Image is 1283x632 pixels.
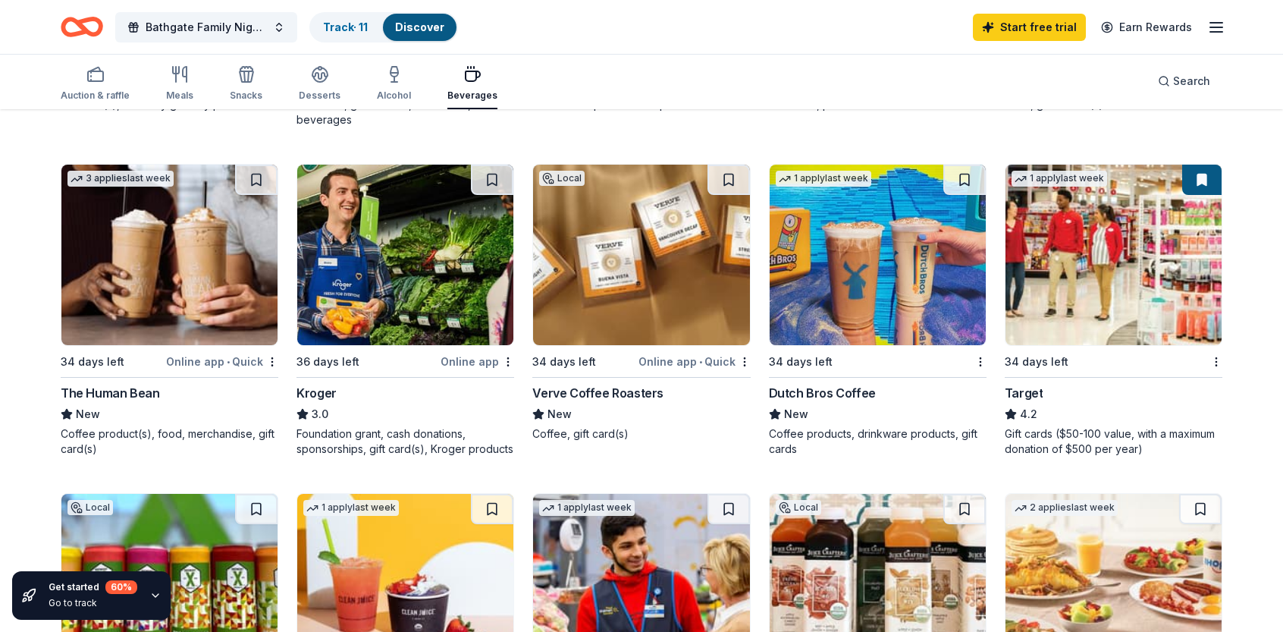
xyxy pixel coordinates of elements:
[776,171,871,187] div: 1 apply last week
[377,90,411,102] div: Alcohol
[1005,353,1068,371] div: 34 days left
[447,59,497,109] button: Beverages
[303,500,399,516] div: 1 apply last week
[115,12,297,42] button: Bathgate Family Night Out
[323,20,368,33] a: Track· 11
[769,426,987,457] div: Coffee products, drinkware products, gift cards
[299,90,340,102] div: Desserts
[227,356,230,368] span: •
[67,171,174,187] div: 3 applies last week
[539,500,635,516] div: 1 apply last week
[973,14,1086,41] a: Start free trial
[296,164,514,457] a: Image for Kroger36 days leftOnline appKroger3.0Foundation grant, cash donations, sponsorships, gi...
[776,500,821,515] div: Local
[166,90,193,102] div: Meals
[1005,164,1222,457] a: Image for Target1 applylast week34 days leftTarget4.2Gift cards ($50-100 value, with a maximum do...
[61,426,278,457] div: Coffee product(s), food, merchandise, gift card(s)
[1092,14,1201,41] a: Earn Rewards
[769,164,987,457] a: Image for Dutch Bros Coffee1 applylast week34 days leftDutch Bros CoffeeNewCoffee products, drink...
[309,12,458,42] button: Track· 11Discover
[76,405,100,423] span: New
[532,353,596,371] div: 34 days left
[1005,384,1043,402] div: Target
[61,164,278,457] a: Image for The Human Bean3 applieslast week34 days leftOnline app•QuickThe Human BeanNewCoffee pro...
[230,59,262,109] button: Snacks
[296,384,337,402] div: Kroger
[49,597,137,609] div: Go to track
[395,20,444,33] a: Discover
[61,165,278,345] img: Image for The Human Bean
[166,59,193,109] button: Meals
[61,353,124,371] div: 34 days left
[769,384,876,402] div: Dutch Bros Coffee
[61,384,159,402] div: The Human Bean
[1005,165,1222,345] img: Image for Target
[166,352,278,371] div: Online app Quick
[230,90,262,102] div: Snacks
[447,90,497,102] div: Beverages
[532,384,663,402] div: Verve Coffee Roasters
[296,353,359,371] div: 36 days left
[784,405,808,423] span: New
[146,18,267,36] span: Bathgate Family Night Out
[638,352,751,371] div: Online app Quick
[377,59,411,109] button: Alcohol
[1173,72,1210,90] span: Search
[699,356,702,368] span: •
[533,165,749,345] img: Image for Verve Coffee Roasters
[1005,426,1222,457] div: Gift cards ($50-100 value, with a maximum donation of $500 per year)
[297,165,513,345] img: Image for Kroger
[539,171,585,186] div: Local
[299,59,340,109] button: Desserts
[61,9,103,45] a: Home
[67,500,113,515] div: Local
[441,352,514,371] div: Online app
[547,405,572,423] span: New
[532,164,750,442] a: Image for Verve Coffee RoastersLocal34 days leftOnline app•QuickVerve Coffee RoastersNewCoffee, g...
[49,580,137,594] div: Get started
[296,97,514,127] div: Gift cards, gift baskets, food items, beverages
[1146,66,1222,96] button: Search
[61,59,130,109] button: Auction & raffle
[105,580,137,594] div: 60 %
[1012,500,1118,516] div: 2 applies last week
[296,426,514,457] div: Foundation grant, cash donations, sponsorships, gift card(s), Kroger products
[532,426,750,442] div: Coffee, gift card(s)
[770,165,986,345] img: Image for Dutch Bros Coffee
[769,353,833,371] div: 34 days left
[1020,405,1037,423] span: 4.2
[1012,171,1107,187] div: 1 apply last week
[61,90,130,102] div: Auction & raffle
[312,405,328,423] span: 3.0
